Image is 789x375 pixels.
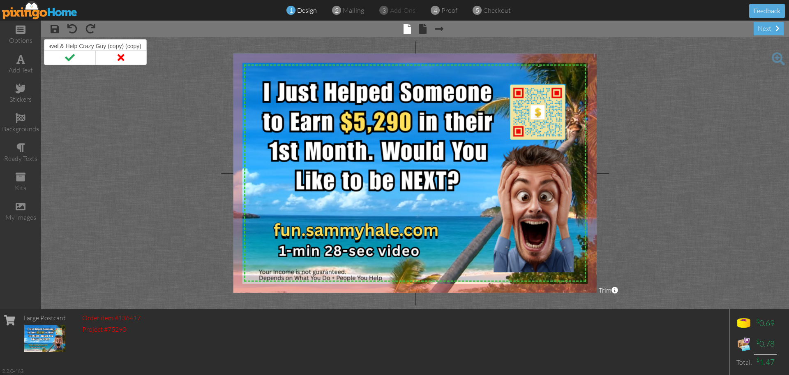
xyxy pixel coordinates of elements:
span: 1 [289,6,293,15]
td: 0.69 [754,313,777,334]
span: mailing [343,6,364,14]
img: pixingo logo [2,1,78,19]
button: Feedback [749,4,785,18]
td: 0.78 [754,334,777,354]
sup: $ [756,317,759,324]
span: design [297,6,317,14]
div: next [754,22,784,35]
img: expense-icon.png [736,336,752,352]
span: Trim [599,286,618,295]
span: 2 [335,6,339,15]
img: 20250924-204045-4811287a92c6-1000.png [197,38,649,293]
div: 2.2.0-463 [2,367,23,375]
td: 1.47 [754,354,777,370]
div: Project #75290 [82,325,141,334]
span: add-ons [390,6,415,14]
span: checkout [483,6,511,14]
sup: $ [756,356,759,363]
span: proof [441,6,457,14]
div: Order item #136417 [82,313,141,323]
td: Total: [734,354,754,370]
sup: $ [756,338,759,345]
img: points-icon.png [736,315,752,332]
span: 5 [475,6,479,15]
img: 136417-1-1759555599294-f3938b5820969751-qa.jpg [24,325,65,352]
span: 4 [434,6,437,15]
div: Large Postcard [23,313,66,323]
